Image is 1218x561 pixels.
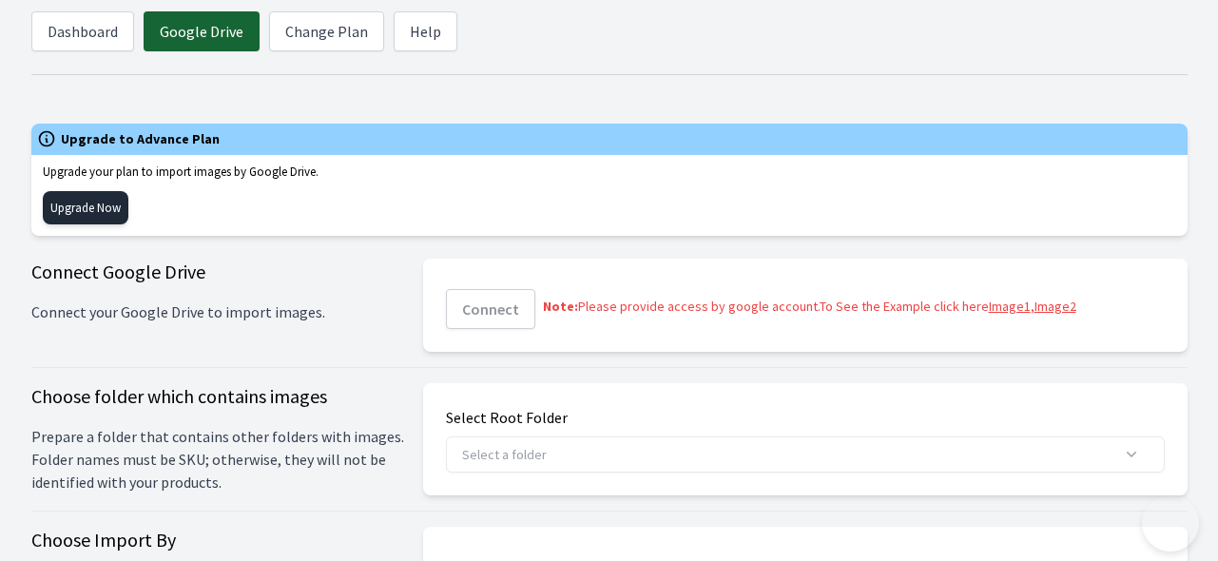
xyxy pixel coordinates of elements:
iframe: Toggle Customer Support [1142,494,1199,551]
p: Please provide access by google account. [446,297,1165,317]
b: Note: [543,298,578,315]
p: Upgrade your plan to import images by Google Drive. [43,163,1176,182]
a: Dashboard [31,11,134,51]
button: Connect [446,289,535,329]
span: Prepare a folder that contains other folders with images. Folder names must be SKU; otherwise, th... [31,425,404,493]
a: Help [394,11,457,51]
a: Upgrade Now [43,191,128,225]
a: Google Drive [144,11,260,51]
a: Change Plan [269,11,384,51]
div: Upgrade to Advance Plan [31,124,1188,155]
h3: Choose Import By [31,527,404,553]
p: Select Root Folder [446,406,1165,429]
h3: Connect Google Drive [31,259,404,285]
h3: Choose folder which contains images [31,383,404,410]
button: Select a folder [446,436,1165,473]
a: Image1 [989,298,1031,315]
a: Image2 [1034,298,1076,315]
span: To See the Example click here , [820,298,1076,315]
span: Connect your Google Drive to import images. [31,300,404,323]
